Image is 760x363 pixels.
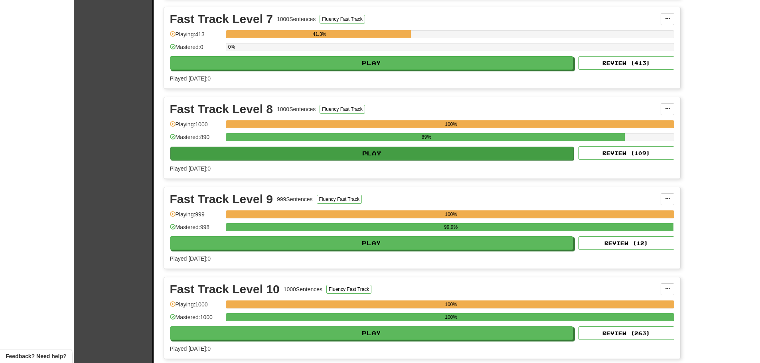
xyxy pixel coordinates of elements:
div: Playing: 999 [170,210,222,224]
div: Playing: 1000 [170,300,222,314]
button: Fluency Fast Track [317,195,362,204]
div: Mastered: 998 [170,223,222,236]
div: 999 Sentences [277,195,313,203]
div: Playing: 413 [170,30,222,43]
div: Mastered: 890 [170,133,222,146]
div: Fast Track Level 10 [170,283,280,295]
div: 100% [228,313,674,321]
button: Play [170,326,574,340]
div: 100% [228,210,674,218]
div: Mastered: 0 [170,43,222,56]
span: Played [DATE]: 0 [170,255,211,262]
button: Fluency Fast Track [320,105,365,114]
button: Play [170,56,574,70]
div: 99.9% [228,223,674,231]
button: Play [170,147,574,160]
div: 100% [228,120,674,128]
button: Play [170,236,574,250]
div: Fast Track Level 8 [170,103,273,115]
span: Played [DATE]: 0 [170,345,211,352]
span: Open feedback widget [6,352,66,360]
button: Review (263) [578,326,674,340]
div: 100% [228,300,674,308]
button: Fluency Fast Track [320,15,365,24]
div: 89% [228,133,625,141]
div: 1000 Sentences [284,285,322,293]
span: Played [DATE]: 0 [170,75,211,82]
div: Fast Track Level 9 [170,193,273,205]
div: 1000 Sentences [277,15,316,23]
button: Review (413) [578,56,674,70]
div: 41.3% [228,30,411,38]
button: Review (109) [578,146,674,160]
div: 1000 Sentences [277,105,316,113]
span: Played [DATE]: 0 [170,165,211,172]
div: Mastered: 1000 [170,313,222,326]
button: Fluency Fast Track [326,285,371,294]
div: Playing: 1000 [170,120,222,133]
button: Review (12) [578,236,674,250]
div: Fast Track Level 7 [170,13,273,25]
